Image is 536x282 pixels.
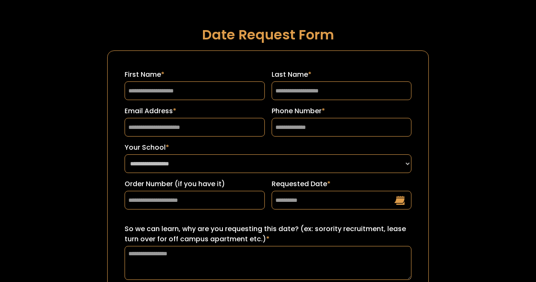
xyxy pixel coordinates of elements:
label: Last Name [272,70,412,80]
label: Requested Date [272,179,412,189]
h1: Date Request Form [107,27,429,42]
label: First Name [125,70,265,80]
label: Phone Number [272,106,412,116]
label: Order Number (if you have it) [125,179,265,189]
label: So we can learn, why are you requesting this date? (ex: sorority recruitment, lease turn over for... [125,224,411,244]
label: Your School [125,142,411,153]
label: Email Address [125,106,265,116]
